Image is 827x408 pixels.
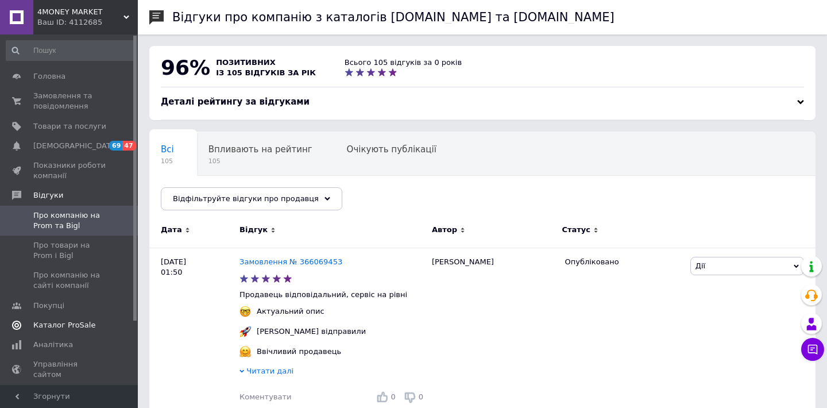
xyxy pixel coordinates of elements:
span: позитивних [216,58,276,67]
span: 47 [122,141,136,151]
span: 105 [161,157,174,165]
div: Деталі рейтингу за відгуками [161,96,804,108]
input: Пошук [6,40,136,61]
span: 0 [391,392,395,401]
span: [DEMOGRAPHIC_DATA] [33,141,118,151]
span: Товари та послуги [33,121,106,132]
span: Коментувати [239,392,291,401]
div: Опубліковані без коментаря [149,176,300,220]
img: :rocket: [239,326,251,337]
span: Відгук [239,225,268,235]
span: із 105 відгуків за рік [216,68,316,77]
span: Деталі рейтингу за відгуками [161,97,310,107]
div: Актуальний опис [254,306,327,317]
p: Продавець відповідальний, сервіс на рівні [239,290,426,300]
span: Всі [161,144,174,155]
span: Аналітика [33,340,73,350]
span: Каталог ProSale [33,320,95,330]
span: Покупці [33,301,64,311]
span: Читати далі [246,367,293,375]
span: Показники роботи компанії [33,160,106,181]
span: Замовлення та повідомлення [33,91,106,111]
span: Про компанію на сайті компанії [33,270,106,291]
span: 4MONEY MARKET [37,7,123,17]
img: :hugging_face: [239,346,251,357]
span: 69 [109,141,122,151]
div: [PERSON_NAME] відправили [254,326,369,337]
span: 0 [419,392,423,401]
span: Відфільтруйте відгуки про продавця [173,194,319,203]
span: Управління сайтом [33,359,106,380]
span: 96% [161,56,210,79]
span: 105 [208,157,312,165]
div: Ввічливий продавець [254,347,344,357]
button: Чат з покупцем [801,338,824,361]
img: :nerd_face: [239,306,251,317]
a: Замовлення № 366069453 [239,257,342,266]
span: Очікують публікації [347,144,436,155]
div: Ваш ID: 4112685 [37,17,138,28]
div: Читати далі [239,366,426,379]
span: Дії [695,261,705,270]
div: Коментувати [239,392,291,402]
span: Про товари на Prom і Bigl [33,240,106,261]
span: Опубліковані без комен... [161,188,277,198]
span: Статус [562,225,590,235]
span: Дата [161,225,182,235]
span: Автор [432,225,457,235]
div: Всього 105 відгуків за 0 років [345,57,462,68]
span: Головна [33,71,65,82]
div: Опубліковано [565,257,681,267]
h1: Відгуки про компанію з каталогів [DOMAIN_NAME] та [DOMAIN_NAME] [172,10,615,24]
span: Відгуки [33,190,63,201]
span: Про компанію на Prom та Bigl [33,210,106,231]
span: Впливають на рейтинг [208,144,312,155]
